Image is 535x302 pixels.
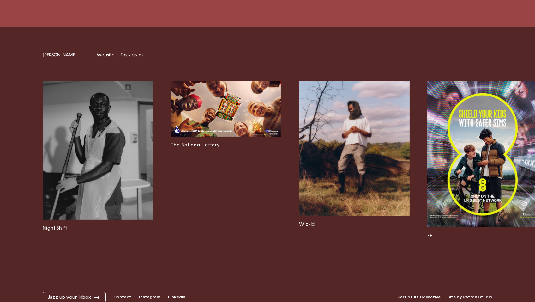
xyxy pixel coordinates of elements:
[43,225,153,232] h3: Night Shift
[121,52,143,58] a: Instagram[PERSON_NAME].khan
[447,295,492,300] a: Site by Patron Studio
[139,295,160,300] a: Instagram
[397,295,441,300] a: Part of At Collective
[97,52,115,58] span: Website
[48,295,91,300] span: Jazz up your Inbox
[43,52,77,58] span: [PERSON_NAME]
[121,52,143,58] span: Instagram
[171,81,281,241] a: The National Lottery
[43,81,153,241] a: Night Shift
[299,81,410,241] a: Wizkid
[299,221,410,228] h3: Wizkid
[48,295,100,300] button: Jazz up your Inbox
[168,295,185,300] a: Linkedin
[171,142,281,149] h3: The National Lottery
[113,295,131,300] a: Contact
[97,52,115,58] a: Website[DOMAIN_NAME]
